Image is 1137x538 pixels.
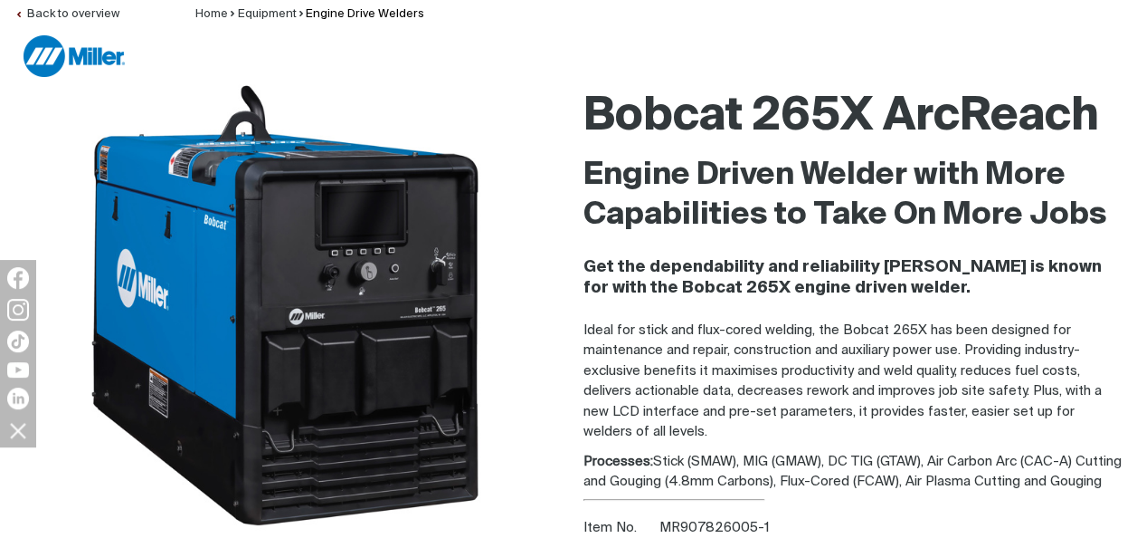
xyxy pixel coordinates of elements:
[195,8,228,20] a: Home
[583,321,1123,443] p: Ideal for stick and flux-cored welding, the Bobcat 265X has been designed for maintenance and rep...
[583,455,653,468] strong: Processes:
[7,388,29,409] img: LinkedIn
[7,331,29,352] img: TikTok
[583,88,1123,147] h1: Bobcat 265X ArcReach
[583,257,1123,299] h4: Get the dependability and reliability [PERSON_NAME] is known for with the Bobcat 265X engine driv...
[306,8,424,20] a: Engine Drive Welders
[14,8,119,20] a: Back to overview
[7,267,29,289] img: Facebook
[7,299,29,321] img: Instagram
[195,5,424,24] nav: Breadcrumb
[659,521,770,534] span: MR907826005-1
[58,79,510,532] img: Bobcat 265X ArcReach
[583,156,1123,235] h2: Engine Driven Welder with More Capabilities to Take On More Jobs
[238,8,297,20] a: Equipment
[3,415,33,446] img: hide socials
[7,362,29,378] img: YouTube
[583,452,1123,493] div: Stick (SMAW), MIG (GMAW), DC TIG (GTAW), Air Carbon Arc (CAC-A) Cutting and Gouging (4.8mm Carbon...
